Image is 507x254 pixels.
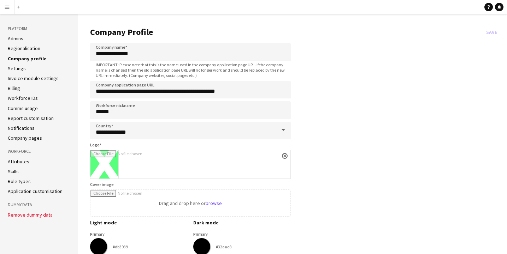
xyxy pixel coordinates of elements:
h3: Dark mode [193,219,291,226]
a: Role types [8,178,31,185]
a: Comms usage [8,105,38,111]
a: Workforce IDs [8,95,38,101]
a: Regionalisation [8,45,40,52]
h3: Light mode [90,219,188,226]
a: Notifications [8,125,35,131]
a: Company profile [8,55,47,62]
a: Admins [8,35,23,42]
span: IMPORTANT: Please note that this is the name used in the company application page URL. If the com... [90,62,291,78]
button: Remove dummy data [8,212,53,218]
div: #32aac8 [216,244,231,249]
a: Application customisation [8,188,63,194]
a: Company pages [8,135,42,141]
a: Settings [8,65,26,72]
h3: Platform [8,25,70,32]
a: Billing [8,85,20,91]
a: Invoice module settings [8,75,59,81]
a: Report customisation [8,115,54,121]
h3: Workforce [8,148,70,155]
a: Attributes [8,158,29,165]
a: Skills [8,168,19,175]
div: #db3939 [113,244,128,249]
h3: Dummy Data [8,201,70,208]
h1: Company Profile [90,27,483,37]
